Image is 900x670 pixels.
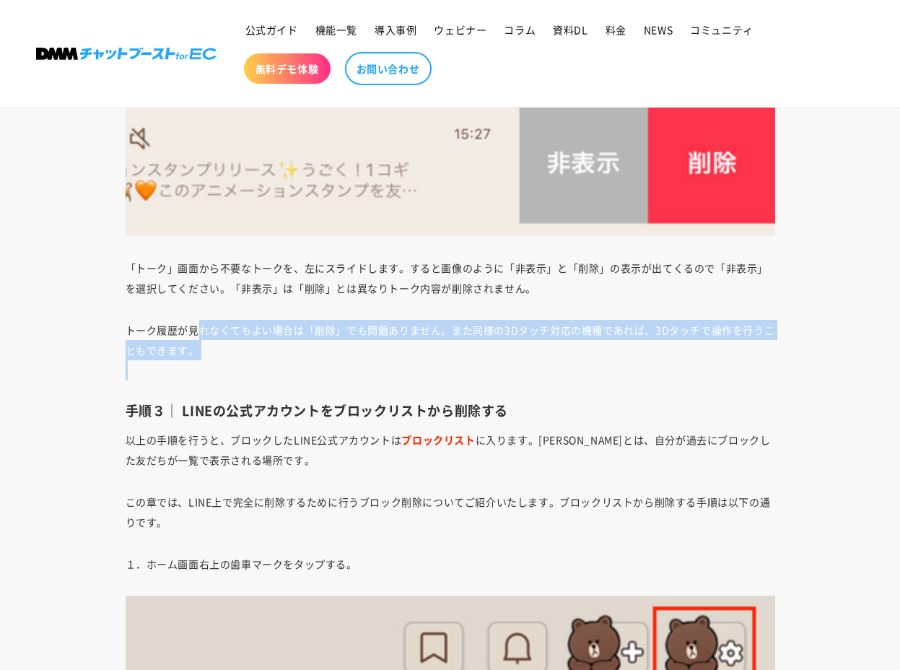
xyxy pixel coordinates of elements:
span: 機能一覧 [315,23,357,36]
p: トーク履歴が見れなくてもよい場合は「削除」でも問題ありません。また同様の3Dタッチ対応の機種であれば、3Dタッチで操作を行うこともできます。 [126,320,775,380]
a: ウェビナー [425,14,495,45]
span: 公式ガイド [245,23,298,36]
span: コラム [504,23,536,36]
span: 資料DL [553,23,587,36]
img: 株式会社DMM Boost [36,48,217,60]
strong: ブロックリスト [401,432,475,447]
h3: 手順３｜ LINEの公式アカウントをブロックリストから削除する [126,402,775,419]
a: NEWS [635,14,681,45]
span: 無料デモ体験 [255,62,319,75]
a: 機能一覧 [307,14,366,45]
span: NEWS [644,23,673,36]
a: お問い合わせ [345,52,432,85]
span: ウェビナー [434,23,486,36]
a: コラム [495,14,544,45]
p: 以上の手順を行うと、ブロックしたLINE公式アカウントは に入ります。[PERSON_NAME]とは、自分が過去にブロックした友だちが一覧で表示される場所です。 [126,430,775,470]
span: コミュニティ [690,23,753,36]
p: この章では、LINE上で完全に削除するために行うブロック削除についてご紹介いたします。ブロックリストから削除する手順は以下の通りです。 [126,492,775,532]
a: 公式ガイド [237,14,307,45]
a: 資料DL [544,14,596,45]
span: 導入事例 [375,23,416,36]
p: 「トーク」画面から不要なトークを、左にスライドします。すると画像のように「非表示」と「削除」の表示が出てくるので「非表示」を選択してください。「非表示」は「削除」とは異なりトーク内容が削除されません。 [126,258,775,298]
p: １．ホーム画面右上の歯車マークをタップする。 [126,554,775,574]
a: コミュニティ [681,14,762,45]
a: 料金 [597,14,635,45]
span: 料金 [606,23,626,36]
span: お問い合わせ [357,62,420,75]
a: 導入事例 [366,14,425,45]
a: 無料デモ体験 [244,53,331,84]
